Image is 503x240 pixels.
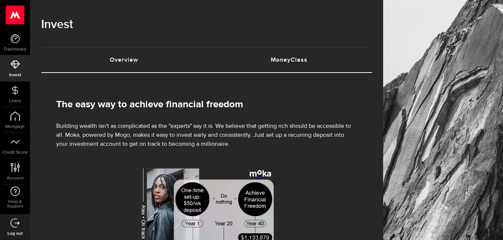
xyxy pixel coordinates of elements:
h1: Invest [41,15,372,34]
button: Open LiveChat chat widget [6,3,28,25]
a: MoneyClass [207,48,372,72]
h2: The easy way to achieve financial freedom [56,99,357,111]
a: Overview [41,48,207,72]
ul: Tabs Navigation [41,47,372,73]
p: Building wealth isn't as complicated as the "experts" say it is. We believe that getting rich sho... [56,122,357,149]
